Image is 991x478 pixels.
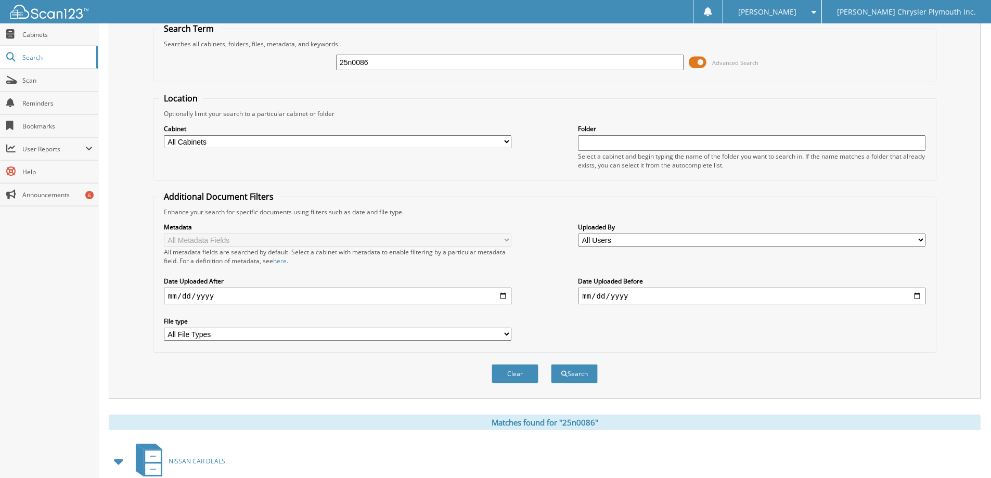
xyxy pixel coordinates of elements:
[273,256,287,265] a: here
[578,277,925,286] label: Date Uploaded Before
[22,190,93,199] span: Announcements
[22,122,93,131] span: Bookmarks
[939,428,991,478] iframe: Chat Widget
[164,223,511,231] label: Metadata
[10,5,88,19] img: scan123-logo-white.svg
[22,76,93,85] span: Scan
[837,9,976,15] span: [PERSON_NAME] Chrysler Plymouth Inc.
[22,53,91,62] span: Search
[712,59,758,67] span: Advanced Search
[109,415,981,430] div: Matches found for "25n0086"
[492,364,538,383] button: Clear
[159,93,203,104] legend: Location
[159,40,931,48] div: Searches all cabinets, folders, files, metadata, and keywords
[551,364,598,383] button: Search
[578,124,925,133] label: Folder
[159,109,931,118] div: Optionally limit your search to a particular cabinet or folder
[578,152,925,170] div: Select a cabinet and begin typing the name of the folder you want to search in. If the name match...
[22,30,93,39] span: Cabinets
[164,277,511,286] label: Date Uploaded After
[22,145,85,153] span: User Reports
[578,223,925,231] label: Uploaded By
[85,191,94,199] div: 6
[164,124,511,133] label: Cabinet
[164,317,511,326] label: File type
[159,208,931,216] div: Enhance your search for specific documents using filters such as date and file type.
[159,191,279,202] legend: Additional Document Filters
[578,288,925,304] input: end
[22,167,93,176] span: Help
[164,248,511,265] div: All metadata fields are searched by default. Select a cabinet with metadata to enable filtering b...
[164,288,511,304] input: start
[738,9,796,15] span: [PERSON_NAME]
[169,457,225,466] span: NISSAN CAR DEALS
[22,99,93,108] span: Reminders
[159,23,219,34] legend: Search Term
